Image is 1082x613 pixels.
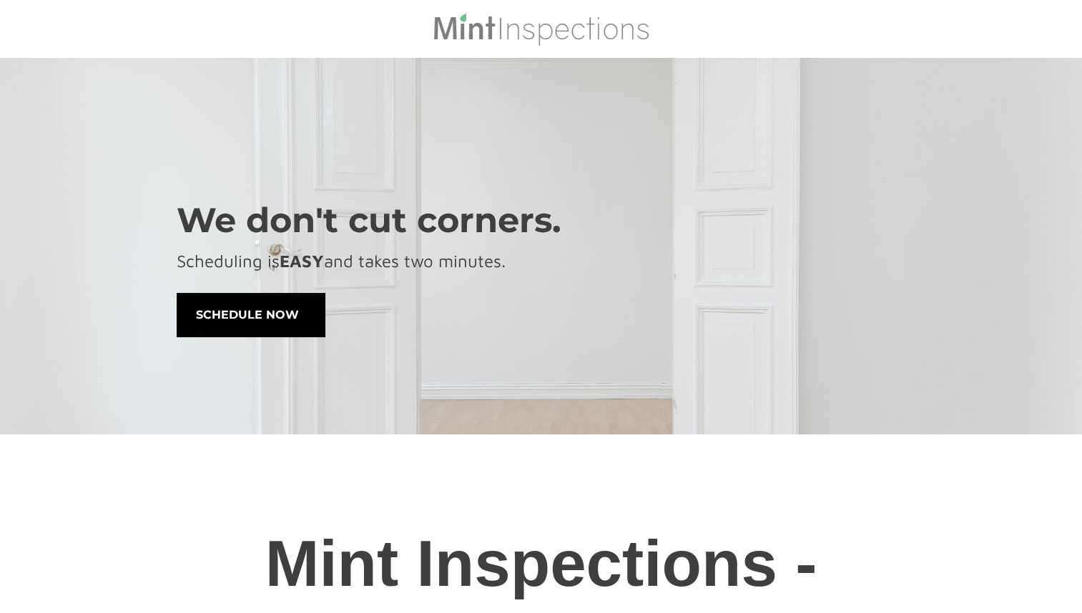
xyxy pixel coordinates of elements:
[177,199,561,241] font: We don't cut corners.
[432,11,650,46] img: Mint Inspections
[177,251,506,271] font: Scheduling is and takes two minutes.
[177,293,325,337] a: schedule now
[177,294,325,337] span: schedule now
[280,251,324,271] strong: EASY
